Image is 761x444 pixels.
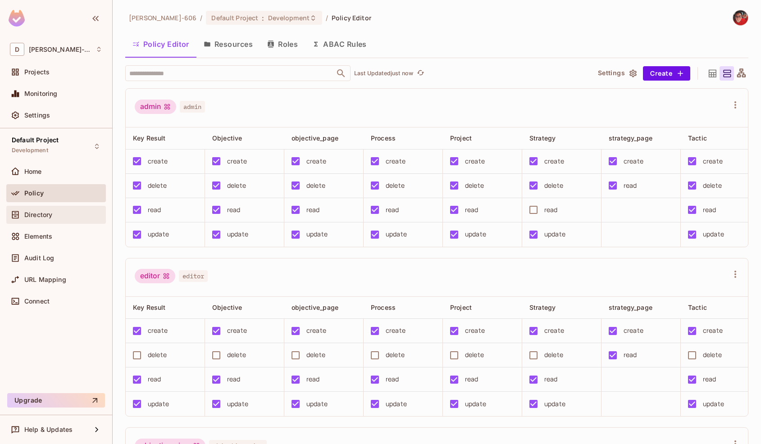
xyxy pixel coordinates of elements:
div: update [148,229,169,239]
div: create [465,326,485,335]
div: create [386,326,406,335]
span: Home [24,168,42,175]
div: create [306,156,326,166]
div: delete [544,181,563,190]
div: delete [306,350,325,360]
div: read [703,205,716,215]
span: strategy_page [609,134,652,142]
div: create [306,326,326,335]
div: create [386,156,406,166]
div: read [306,374,320,384]
div: update [386,229,407,239]
span: Projects [24,68,50,76]
div: create [624,326,643,335]
div: delete [703,350,722,360]
li: / [326,14,328,22]
div: delete [227,350,246,360]
div: read [227,205,241,215]
div: delete [148,350,167,360]
div: delete [465,350,484,360]
div: update [227,229,248,239]
button: Create [643,66,690,81]
div: delete [148,181,167,190]
span: Development [12,147,48,154]
li: / [200,14,202,22]
span: Connect [24,298,50,305]
span: Project [450,304,472,311]
div: read [227,374,241,384]
div: update [306,399,328,409]
button: Roles [260,33,305,55]
div: create [703,156,723,166]
p: Last Updated just now [354,70,413,77]
div: update [465,399,486,409]
span: D [10,43,24,56]
div: read [148,205,161,215]
div: delete [386,181,405,190]
div: delete [544,350,563,360]
div: editor [135,269,175,283]
button: Open [335,67,347,80]
span: Default Project [12,136,59,144]
span: objective_page [292,304,338,311]
span: Policy Editor [332,14,371,22]
span: editor [179,270,208,282]
span: objective_page [292,134,338,142]
button: Upgrade [7,393,105,408]
div: read [386,205,399,215]
span: Workspace: Doug-606 [29,46,91,53]
div: read [465,374,478,384]
span: Monitoring [24,90,58,97]
span: Default Project [211,14,258,22]
span: Objective [212,304,242,311]
div: create [148,156,168,166]
span: Policy [24,190,44,197]
span: Key Result [133,304,166,311]
div: update [703,229,724,239]
img: Tori [733,10,748,25]
div: update [544,229,565,239]
button: ABAC Rules [305,33,374,55]
div: delete [703,181,722,190]
div: admin [135,100,176,114]
button: Settings [594,66,639,81]
div: delete [227,181,246,190]
span: Process [371,304,396,311]
div: create [227,156,247,166]
div: create [624,156,643,166]
div: update [465,229,486,239]
div: read [148,374,161,384]
span: Directory [24,211,52,218]
span: refresh [417,69,424,78]
span: Project [450,134,472,142]
div: update [703,399,724,409]
span: Key Result [133,134,166,142]
div: read [544,374,558,384]
div: create [703,326,723,335]
div: update [386,399,407,409]
span: Process [371,134,396,142]
button: Resources [196,33,260,55]
span: URL Mapping [24,276,66,283]
div: read [306,205,320,215]
div: update [148,399,169,409]
div: create [465,156,485,166]
div: read [703,374,716,384]
span: admin [180,101,205,113]
img: SReyMgAAAABJRU5ErkJggg== [9,10,25,27]
span: Development [268,14,310,22]
div: delete [386,350,405,360]
div: read [624,181,637,190]
span: Click to refresh data [413,68,426,79]
span: Elements [24,233,52,240]
div: read [624,350,637,360]
span: Tactic [688,304,707,311]
div: read [465,205,478,215]
div: update [544,399,565,409]
div: read [544,205,558,215]
div: read [386,374,399,384]
div: create [227,326,247,335]
div: create [148,326,168,335]
div: update [306,229,328,239]
span: Settings [24,112,50,119]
